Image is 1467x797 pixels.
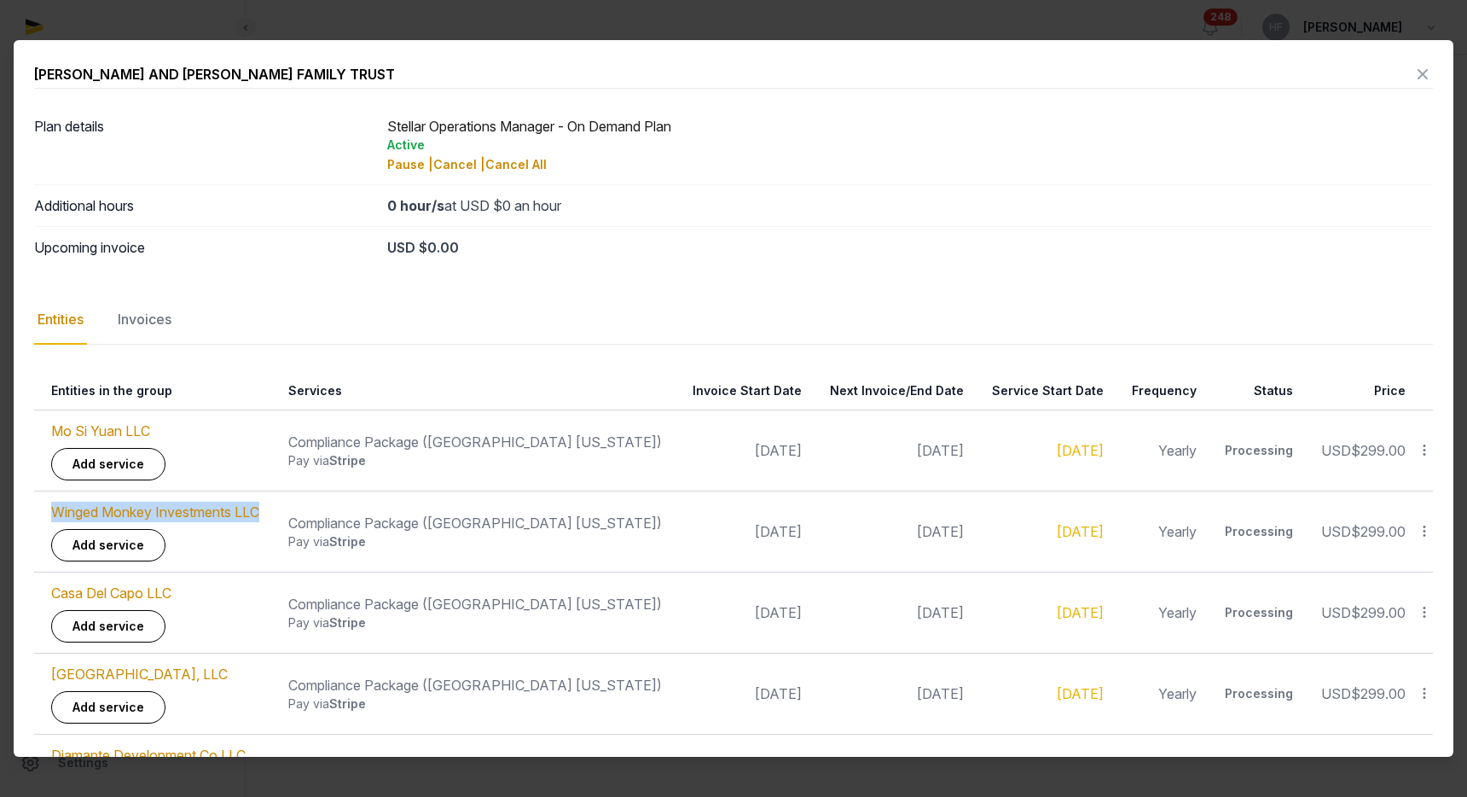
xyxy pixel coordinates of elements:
div: Active [387,137,1433,154]
th: Frequency [1114,372,1207,410]
div: Entities [34,295,87,345]
span: USD [1321,442,1351,459]
td: Yearly [1114,410,1207,491]
td: Yearly [1114,491,1207,572]
div: USD $0.00 [387,237,1433,258]
a: Add service [51,448,165,480]
th: Invoice Start Date [675,372,812,410]
span: $299.00 [1351,604,1406,621]
td: [DATE] [675,572,812,653]
span: USD [1321,523,1351,540]
th: Next Invoice/End Date [812,372,974,410]
div: Compliance Package ([GEOGRAPHIC_DATA] [US_STATE]) [288,594,664,614]
a: Casa Del Capo LLC [51,585,171,602]
span: Pause | [387,157,433,172]
td: [DATE] [675,410,812,491]
a: [DATE] [1057,604,1104,621]
td: Yearly [1114,572,1207,653]
a: Diamante Development Co LLC [51,747,246,764]
div: Processing [1224,685,1293,702]
a: Winged Monkey Investments LLC [51,503,259,521]
span: $299.00 [1351,442,1406,459]
td: Yearly [1114,653,1207,734]
div: Compliance Package ([GEOGRAPHIC_DATA] [US_STATE]) [288,432,664,452]
span: Cancel All [485,157,547,172]
span: Stripe [329,615,366,630]
div: Stellar Operations Manager - On Demand Plan [387,116,1433,174]
span: USD [1321,604,1351,621]
div: Pay via [288,614,664,631]
th: Entities in the group [34,372,271,410]
strong: 0 hour/s [387,197,444,214]
span: Cancel | [433,157,485,172]
span: Stripe [329,453,366,468]
span: Stripe [329,534,366,549]
div: at USD $0 an hour [387,195,1433,216]
span: USD [1321,685,1351,702]
div: Processing [1224,442,1293,459]
a: [DATE] [1057,442,1104,459]
dt: Additional hours [34,195,374,216]
nav: Tabs [34,295,1433,345]
div: [PERSON_NAME] AND [PERSON_NAME] FAMILY TRUST [34,64,395,84]
span: [DATE] [917,604,964,621]
div: Processing [1224,523,1293,540]
span: [DATE] [917,685,964,702]
a: [GEOGRAPHIC_DATA], LLC [51,666,228,683]
a: [DATE] [1057,685,1104,702]
a: Add service [51,691,165,724]
th: Service Start Date [974,372,1114,410]
span: [DATE] [917,523,964,540]
a: [DATE] [1057,523,1104,540]
td: [DATE] [675,491,812,572]
th: Services [271,372,675,410]
div: Invoices [114,295,175,345]
dt: Plan details [34,116,374,174]
span: $299.00 [1351,523,1406,540]
th: Status [1207,372,1303,410]
th: Price [1303,372,1416,410]
div: Compliance Package ([GEOGRAPHIC_DATA] [US_STATE]) [288,675,664,695]
div: Pay via [288,452,664,469]
td: [DATE] [675,653,812,734]
div: Pay via [288,533,664,550]
div: Processing [1224,604,1293,621]
a: Add service [51,529,165,561]
div: Compliance Package ([GEOGRAPHIC_DATA] [US_STATE]) [288,513,664,533]
span: $299.00 [1351,685,1406,702]
a: Mo Si Yuan LLC [51,422,150,439]
dt: Upcoming invoice [34,237,374,258]
div: Pay via [288,695,664,713]
span: [DATE] [917,442,964,459]
span: Stripe [329,696,366,711]
div: Compliance Package ([GEOGRAPHIC_DATA] [US_STATE]) [288,756,664,777]
a: Add service [51,610,165,643]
